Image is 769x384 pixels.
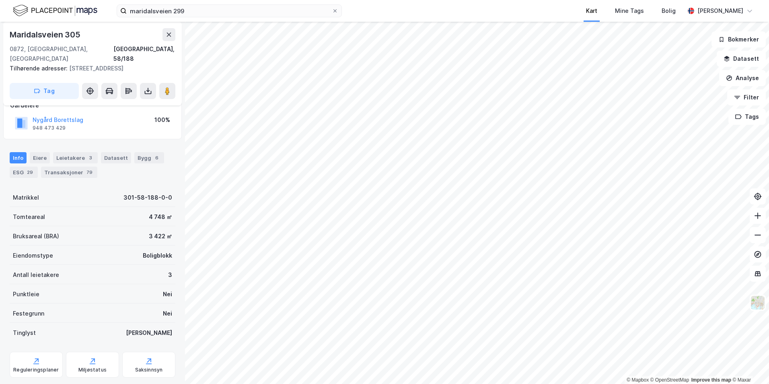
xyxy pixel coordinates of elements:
div: Matrikkel [13,193,39,202]
div: Tomteareal [13,212,45,222]
div: 6 [153,154,161,162]
div: Festegrunn [13,309,44,318]
div: Saksinnsyn [135,367,163,373]
button: Tags [728,109,766,125]
div: Nei [163,289,172,299]
img: logo.f888ab2527a4732fd821a326f86c7f29.svg [13,4,97,18]
div: 0872, [GEOGRAPHIC_DATA], [GEOGRAPHIC_DATA] [10,44,113,64]
button: Tag [10,83,79,99]
button: Bokmerker [711,31,766,47]
div: Reguleringsplaner [13,367,59,373]
div: Bygg [134,152,164,163]
div: Leietakere [53,152,98,163]
button: Filter [727,89,766,105]
div: Transaksjoner [41,167,97,178]
div: Punktleie [13,289,39,299]
div: Eiendomstype [13,251,53,260]
div: Nei [163,309,172,318]
a: Mapbox [627,377,649,383]
a: OpenStreetMap [650,377,689,383]
div: 79 [85,168,94,176]
div: 3 422 ㎡ [149,231,172,241]
button: Datasett [717,51,766,67]
div: Info [10,152,27,163]
input: Søk på adresse, matrikkel, gårdeiere, leietakere eller personer [127,5,332,17]
div: Kontrollprogram for chat [729,345,769,384]
div: Tinglyst [13,328,36,338]
div: 948 473 429 [33,125,66,131]
div: ESG [10,167,38,178]
div: 3 [86,154,95,162]
div: [PERSON_NAME] [697,6,743,16]
a: Improve this map [691,377,731,383]
div: Antall leietakere [13,270,59,280]
div: 4 748 ㎡ [149,212,172,222]
div: Eiere [30,152,50,163]
img: Z [750,295,765,310]
div: [STREET_ADDRESS] [10,64,169,73]
div: 29 [25,168,35,176]
div: 100% [154,115,170,125]
div: Maridalsveien 305 [10,28,82,41]
div: Boligblokk [143,251,172,260]
div: Datasett [101,152,131,163]
div: Bolig [662,6,676,16]
div: Kart [586,6,597,16]
div: 301-58-188-0-0 [123,193,172,202]
div: Mine Tags [615,6,644,16]
div: 3 [168,270,172,280]
div: Bruksareal (BRA) [13,231,59,241]
span: Tilhørende adresser: [10,65,69,72]
div: Miljøstatus [78,367,107,373]
button: Analyse [719,70,766,86]
div: [PERSON_NAME] [126,328,172,338]
div: [GEOGRAPHIC_DATA], 58/188 [113,44,175,64]
iframe: Chat Widget [729,345,769,384]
